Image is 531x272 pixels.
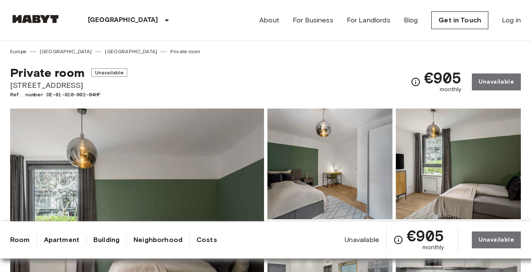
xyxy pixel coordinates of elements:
[40,48,92,55] a: [GEOGRAPHIC_DATA]
[422,243,444,252] span: monthly
[259,15,279,25] a: About
[393,235,403,245] svg: Check cost overview for full price breakdown. Please note that discounts apply to new joiners onl...
[88,15,158,25] p: [GEOGRAPHIC_DATA]
[10,65,84,80] span: Private room
[91,68,128,77] span: Unavailable
[502,15,521,25] a: Log in
[345,235,379,245] span: Unavailable
[267,109,392,219] img: Picture of unit DE-01-010-002-04HF
[44,235,79,245] a: Apartment
[170,48,200,55] a: Private room
[10,15,61,23] img: Habyt
[424,70,462,85] span: €905
[404,15,418,25] a: Blog
[133,235,182,245] a: Neighborhood
[407,228,444,243] span: €905
[10,48,27,55] a: Europe
[411,77,421,87] svg: Check cost overview for full price breakdown. Please note that discounts apply to new joiners onl...
[347,15,390,25] a: For Landlords
[10,80,127,91] span: [STREET_ADDRESS]
[396,109,521,219] img: Picture of unit DE-01-010-002-04HF
[10,91,127,98] span: Ref. number DE-01-010-002-04HF
[105,48,157,55] a: [GEOGRAPHIC_DATA]
[440,85,462,94] span: monthly
[196,235,217,245] a: Costs
[10,235,30,245] a: Room
[93,235,120,245] a: Building
[293,15,333,25] a: For Business
[431,11,488,29] a: Get in Touch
